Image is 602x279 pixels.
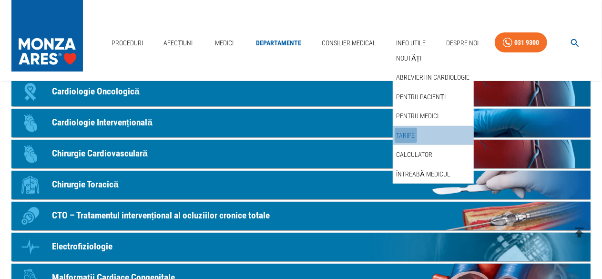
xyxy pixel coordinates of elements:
div: Noutăți [393,49,474,68]
p: Electrofiziologie [52,240,112,254]
a: 031 9300 [495,32,547,53]
div: Întreabă medicul [393,165,474,184]
a: IconCardiologie Oncologică [11,78,591,106]
div: Pentru medici [393,106,474,126]
a: Abrevieri in cardiologie [395,70,472,85]
div: Icon [16,202,45,230]
div: Abrevieri in cardiologie [393,68,474,87]
a: Despre Noi [442,33,482,53]
p: Cardiologie Intervențională [52,116,153,130]
a: Pentru medici [395,108,441,124]
div: Icon [16,78,45,106]
a: Medici [209,33,240,53]
a: Tarife [395,128,417,144]
div: Icon [16,171,45,199]
p: CTO – Tratamentul intervențional al ocluziilor cronice totale [52,209,270,223]
a: Calculator [395,147,435,163]
div: Icon [16,140,45,168]
div: Pentru pacienți [393,87,474,107]
a: Info Utile [393,33,430,53]
a: IconChirurgie Cardiovasculară [11,140,591,168]
a: Întreabă medicul [395,166,452,182]
a: Pentru pacienți [395,89,448,105]
div: Calculator [393,145,474,165]
p: Chirurgie Toracică [52,178,119,192]
a: Proceduri [108,33,147,53]
a: Consilier Medical [318,33,380,53]
a: IconElectrofiziologie [11,233,591,261]
p: Chirurgie Cardiovasculară [52,147,148,161]
div: Tarife [393,126,474,145]
a: Afecțiuni [160,33,197,53]
p: Cardiologie Oncologică [52,85,140,99]
div: 031 9300 [514,37,539,49]
button: delete [566,219,592,246]
a: IconChirurgie Toracică [11,171,591,199]
nav: secondary mailbox folders [393,49,474,184]
a: IconCTO – Tratamentul intervențional al ocluziilor cronice totale [11,202,591,230]
a: Departamente [253,33,306,53]
a: IconCardiologie Intervențională [11,109,591,137]
div: Icon [16,109,45,137]
a: Noutăți [395,51,424,66]
div: Icon [16,233,45,261]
